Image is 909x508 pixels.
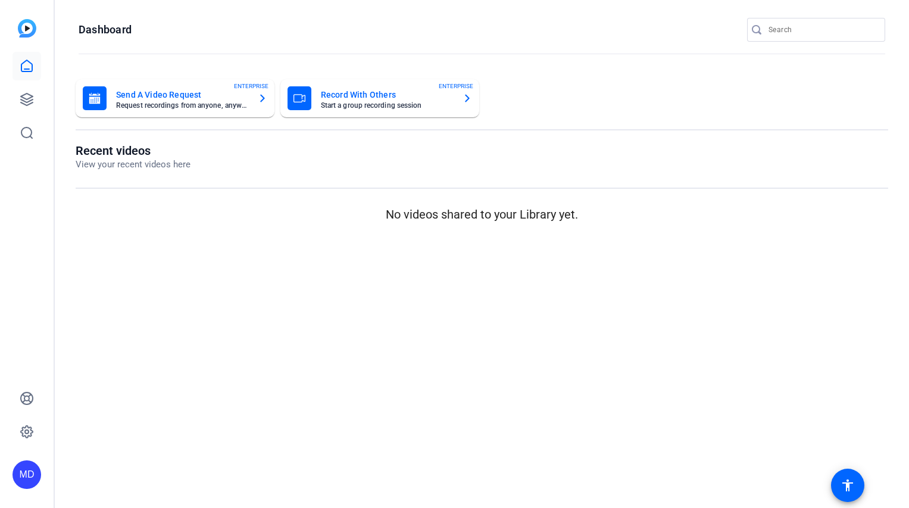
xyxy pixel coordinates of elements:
[76,158,190,172] p: View your recent videos here
[769,23,876,37] input: Search
[321,102,453,109] mat-card-subtitle: Start a group recording session
[13,460,41,489] div: MD
[116,102,248,109] mat-card-subtitle: Request recordings from anyone, anywhere
[439,82,473,91] span: ENTERPRISE
[18,19,36,38] img: blue-gradient.svg
[76,79,274,117] button: Send A Video RequestRequest recordings from anyone, anywhereENTERPRISE
[76,205,888,223] p: No videos shared to your Library yet.
[280,79,479,117] button: Record With OthersStart a group recording sessionENTERPRISE
[76,144,190,158] h1: Recent videos
[841,478,855,493] mat-icon: accessibility
[116,88,248,102] mat-card-title: Send A Video Request
[234,82,268,91] span: ENTERPRISE
[321,88,453,102] mat-card-title: Record With Others
[79,23,132,37] h1: Dashboard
